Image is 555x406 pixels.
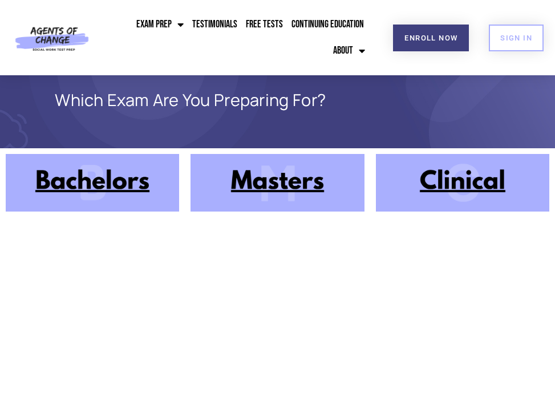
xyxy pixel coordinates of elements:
span: SIGN IN [500,34,532,42]
span: Enroll Now [404,34,457,42]
nav: Menu [118,11,368,64]
h1: Which Exam Are You Preparing For? [29,92,352,108]
a: Enroll Now [393,25,469,51]
a: Continuing Education [289,11,367,38]
a: Exam Prep [133,11,187,38]
a: Testimonials [189,11,240,38]
a: Free Tests [243,11,286,38]
a: About [330,38,368,64]
a: SIGN IN [489,25,544,51]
